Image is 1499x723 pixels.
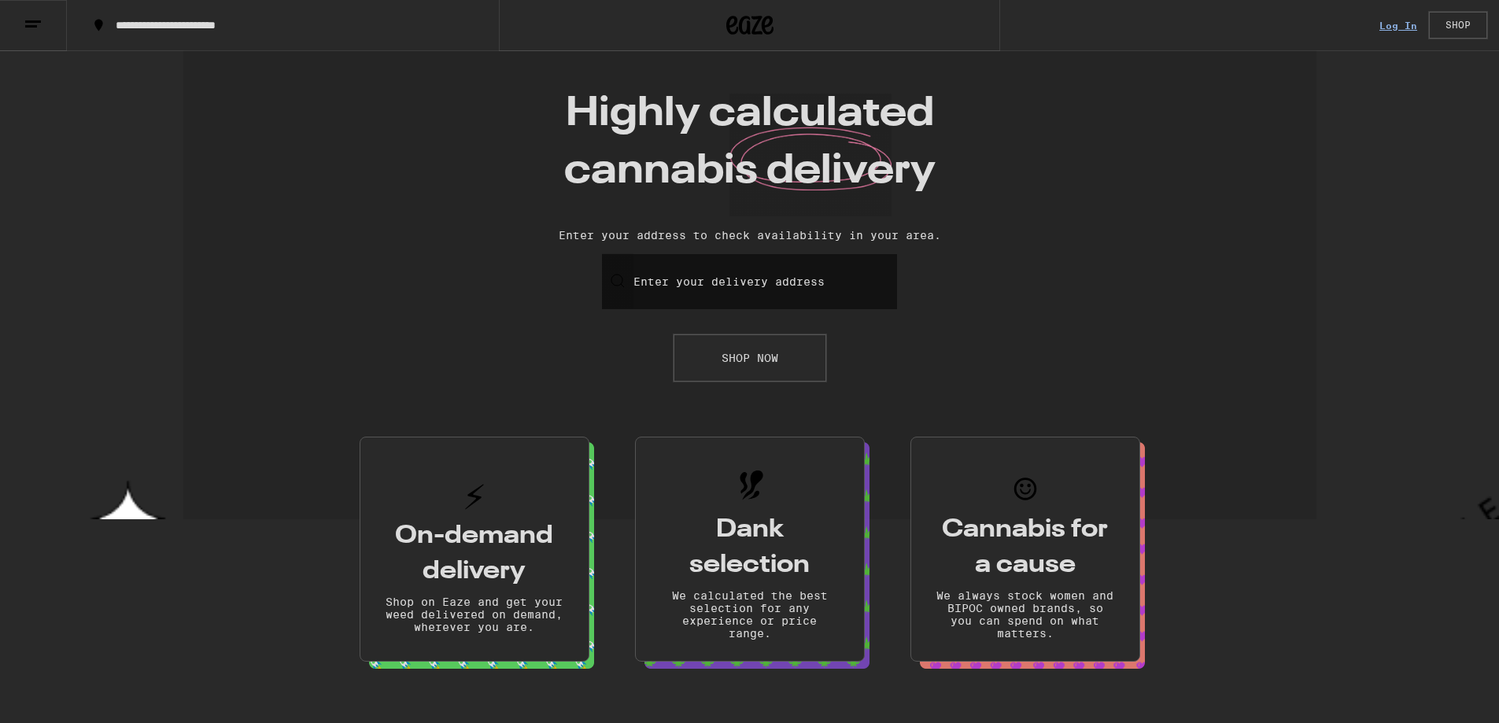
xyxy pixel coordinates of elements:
[602,254,897,309] input: Enter your delivery address
[1445,20,1471,30] span: Shop
[635,437,865,662] button: Dank selectionWe calculated the best selection for any experience or price range.
[474,86,1025,216] h1: Highly calculated cannabis delivery
[386,596,563,633] p: Shop on Eaze and get your weed delivered on demand, wherever you are.
[1429,12,1487,39] button: Shop
[1379,20,1417,31] a: Log In
[936,589,1114,640] p: We always stock women and BIPOC owned brands, so you can spend on what matters.
[674,334,826,382] button: Shop Now
[661,512,839,583] h3: Dank selection
[360,437,589,662] button: On-demand deliveryShop on Eaze and get your weed delivered on demand, wherever you are.
[16,229,1483,242] p: Enter your address to check availability in your area.
[722,352,778,363] span: Shop Now
[1417,12,1499,39] a: Shop
[910,437,1140,662] button: Cannabis for a causeWe always stock women and BIPOC owned brands, so you can spend on what matters.
[936,512,1114,583] h3: Cannabis for a cause
[386,518,563,589] h3: On-demand delivery
[661,589,839,640] p: We calculated the best selection for any experience or price range.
